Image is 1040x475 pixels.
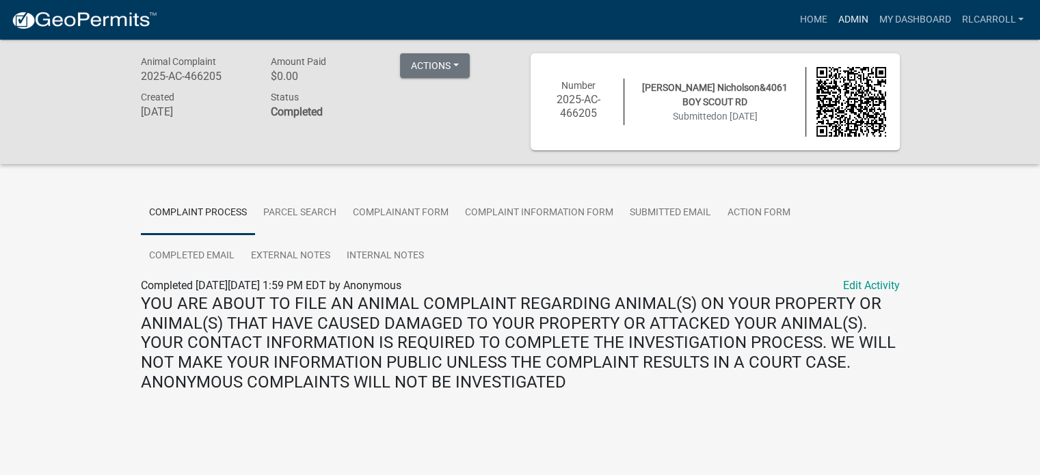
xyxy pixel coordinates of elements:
[873,7,956,33] a: My Dashboard
[561,80,596,91] span: Number
[141,279,401,292] span: Completed [DATE][DATE] 1:59 PM EDT by Anonymous
[719,191,799,235] a: Action Form
[270,70,379,83] h6: $0.00
[673,111,758,122] span: Submitted on [DATE]
[457,191,622,235] a: Complaint Information Form
[622,191,719,235] a: Submitted Email
[141,105,250,118] h6: [DATE]
[544,93,614,119] h6: 2025-AC-466205
[400,53,470,78] button: Actions
[141,294,900,392] h4: YOU ARE ABOUT TO FILE AN ANIMAL COMPLAINT REGARDING ANIMAL(S) ON YOUR PROPERTY OR ANIMAL(S) THAT ...
[141,70,250,83] h6: 2025-AC-466205
[338,234,432,278] a: Internal Notes
[255,191,345,235] a: Parcel search
[141,92,174,103] span: Created
[270,105,322,118] strong: Completed
[270,92,298,103] span: Status
[843,277,900,294] a: Edit Activity
[141,56,216,67] span: Animal Complaint
[345,191,457,235] a: Complainant Form
[642,82,788,107] span: [PERSON_NAME] Nicholson&4061 BOY SCOUT RD
[141,234,243,278] a: Completed Email
[816,67,886,137] img: QR code
[956,7,1029,33] a: RLcarroll
[794,7,832,33] a: Home
[270,56,325,67] span: Amount Paid
[243,234,338,278] a: External Notes
[141,191,255,235] a: Complaint Process
[832,7,873,33] a: Admin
